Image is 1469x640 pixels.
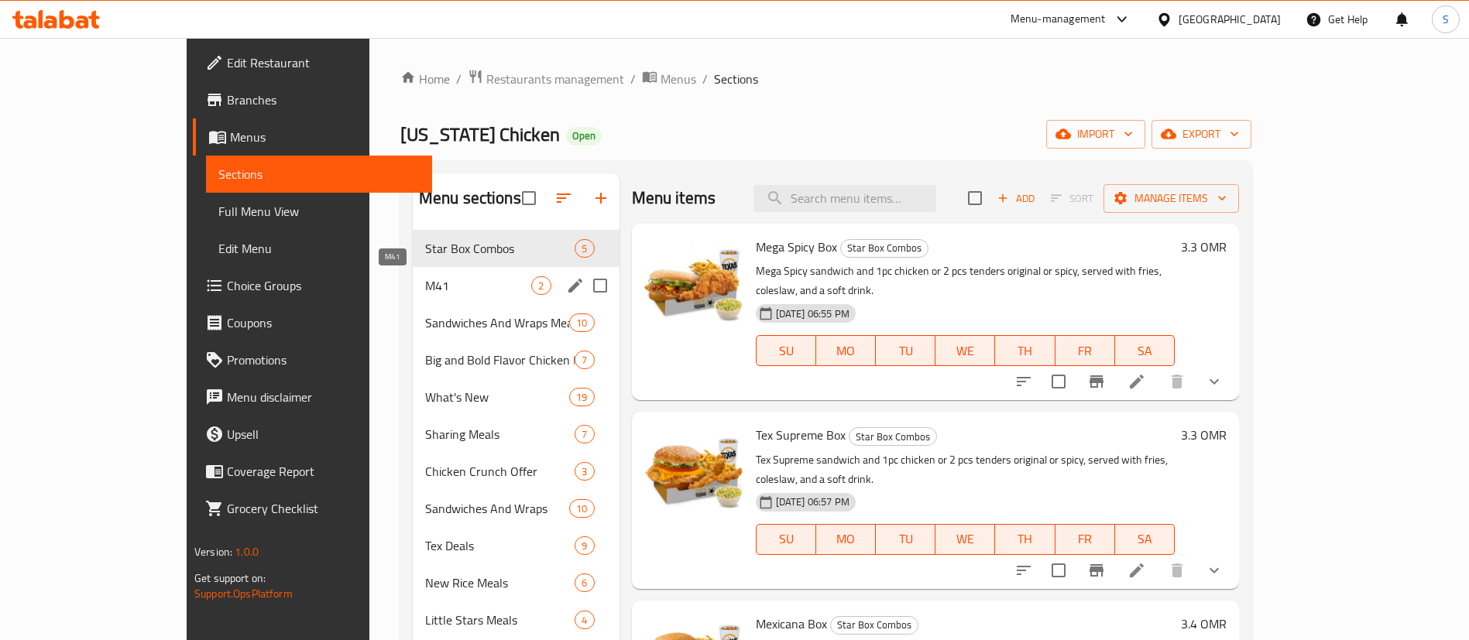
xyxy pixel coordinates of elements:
[822,528,870,550] span: MO
[1181,424,1227,446] h6: 3.3 OMR
[756,524,816,555] button: SU
[644,236,743,335] img: Mega Spicy Box
[564,274,587,297] button: edit
[531,276,551,295] div: items
[770,306,856,321] span: [DATE] 06:55 PM
[227,313,420,332] span: Coupons
[575,536,594,555] div: items
[425,351,575,369] span: Big and Bold Flavor Chicken Meals
[841,239,928,257] span: Star Box Combos
[575,462,594,481] div: items
[763,528,810,550] span: SU
[575,573,594,592] div: items
[1042,365,1075,398] span: Select to update
[206,156,432,193] a: Sections
[566,127,602,145] div: Open
[425,313,570,332] span: Sandwiches And Wraps Meals
[1115,335,1175,366] button: SA
[756,450,1175,489] p: Tex Supreme sandwich and 1pc chicken or 2 pcs tenders original or spicy, served with fries, coles...
[840,239,928,258] div: Star Box Combos
[575,425,594,443] div: items
[575,351,594,369] div: items
[230,128,420,146] span: Menus
[1121,528,1169,550] span: SA
[218,165,420,183] span: Sections
[995,190,1037,207] span: Add
[991,187,1041,210] span: Add item
[206,230,432,267] a: Edit Menu
[425,499,570,518] span: Sandwiches And Wraps
[1078,363,1115,400] button: Branch-specific-item
[1046,120,1145,149] button: import
[661,70,696,88] span: Menus
[830,616,918,635] div: Star Box Combos
[425,425,575,443] div: Sharing Meals
[235,542,259,562] span: 1.0.0
[644,424,743,523] img: Tex Supreme Box
[570,390,593,405] span: 19
[876,524,935,555] button: TU
[575,239,594,258] div: items
[425,536,575,555] div: Tex Deals
[1062,528,1109,550] span: FR
[425,388,570,406] span: What's New
[942,340,989,362] span: WE
[714,70,758,88] span: Sections
[513,182,545,214] span: Select all sections
[193,267,432,304] a: Choice Groups
[413,601,620,638] div: Little Stars Meals4
[1158,552,1196,589] button: delete
[575,353,593,368] span: 7
[545,180,582,217] span: Sort sections
[756,262,1175,300] p: Mega Spicy sandwich and 1pc chicken or 2 pcs tenders original or spicy, served with fries, colesl...
[1181,236,1227,258] h6: 3.3 OMR
[569,388,594,406] div: items
[413,564,620,601] div: New Rice Meals6
[991,187,1041,210] button: Add
[702,70,708,88] li: /
[227,425,420,443] span: Upsell
[193,416,432,453] a: Upsell
[569,313,594,332] div: items
[849,428,936,446] span: Star Box Combos
[468,69,624,89] a: Restaurants management
[1116,189,1227,208] span: Manage items
[570,316,593,330] span: 10
[575,613,593,628] span: 4
[882,340,929,362] span: TU
[575,241,593,256] span: 5
[1055,335,1115,366] button: FR
[1158,363,1196,400] button: delete
[193,44,432,81] a: Edit Restaurant
[995,524,1055,555] button: TH
[1011,10,1106,29] div: Menu-management
[193,453,432,490] a: Coverage Report
[425,239,575,258] div: Star Box Combos
[193,490,432,527] a: Grocery Checklist
[1005,363,1042,400] button: sort-choices
[756,612,827,635] span: Mexicana Box
[218,202,420,221] span: Full Menu View
[575,611,594,629] div: items
[1181,613,1227,635] h6: 3.4 OMR
[995,335,1055,366] button: TH
[193,378,432,416] a: Menu disclaimer
[770,495,856,509] span: [DATE] 06:57 PM
[218,239,420,258] span: Edit Menu
[400,69,1251,89] nav: breadcrumb
[413,490,620,527] div: Sandwiches And Wraps10
[1121,340,1169,362] span: SA
[486,70,624,88] span: Restaurants management
[1103,184,1239,213] button: Manage items
[816,335,876,366] button: MO
[575,427,593,442] span: 7
[1115,524,1175,555] button: SA
[419,187,521,210] h2: Menu sections
[1041,187,1103,210] span: Select section first
[876,335,935,366] button: TU
[425,276,532,295] span: M41
[227,351,420,369] span: Promotions
[570,501,593,516] span: 10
